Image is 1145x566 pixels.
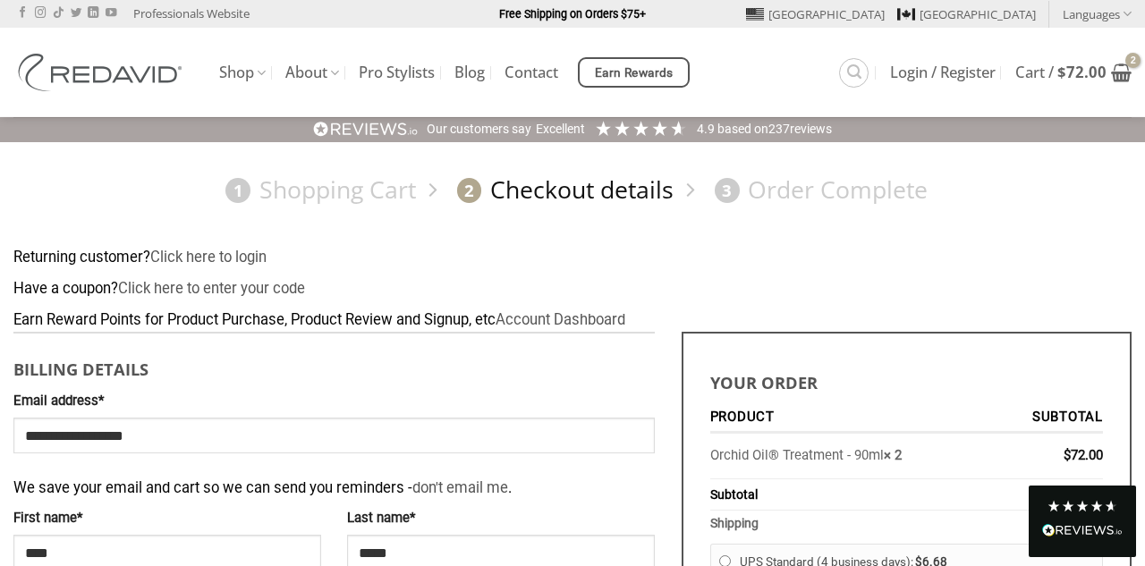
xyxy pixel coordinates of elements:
[595,63,674,83] span: Earn Rewards
[412,479,508,496] a: don't email me
[578,57,690,88] a: Earn Rewards
[13,347,655,382] h3: Billing details
[454,56,485,89] a: Blog
[13,161,1132,219] nav: Checkout steps
[13,246,1132,270] div: Returning customer?
[13,277,1132,301] div: Have a coupon?
[536,121,585,139] div: Excellent
[35,7,46,20] a: Follow on Instagram
[890,56,996,89] a: Login / Register
[746,1,885,28] a: [GEOGRAPHIC_DATA]
[285,55,339,90] a: About
[790,122,832,136] span: reviews
[505,56,558,89] a: Contact
[13,391,655,412] label: Email address
[219,55,266,90] a: Shop
[1015,53,1132,92] a: View cart
[1042,520,1123,544] div: Read All Reviews
[496,311,625,328] a: Account Dashboard
[13,308,1132,333] div: Earn Reward Points for Product Purchase, Product Review and Signup, etc
[717,122,768,136] span: Based on
[897,1,1036,28] a: [GEOGRAPHIC_DATA]
[884,447,902,463] strong: × 2
[53,7,64,20] a: Follow on TikTok
[313,121,419,138] img: REVIEWS.io
[13,508,321,529] label: First name
[710,360,1103,395] h3: Your order
[88,7,98,20] a: Follow on LinkedIn
[1015,65,1107,80] span: Cart /
[71,7,81,20] a: Follow on Twitter
[427,121,531,139] div: Our customers say
[17,7,28,20] a: Follow on Facebook
[13,54,192,91] img: REDAVID Salon Products | United States
[594,119,688,138] div: 4.92 Stars
[710,511,1103,536] th: Shipping
[697,122,717,136] span: 4.9
[710,479,993,511] th: Subtotal
[768,122,790,136] span: 237
[150,249,267,266] a: Click here to login
[217,174,416,206] a: 1Shopping Cart
[1063,1,1132,27] a: Languages
[1057,62,1066,82] span: $
[448,174,674,206] a: 2Checkout details
[106,7,116,20] a: Follow on YouTube
[710,434,993,478] td: Orchid Oil® Treatment - 90ml
[1064,447,1071,463] span: $
[225,178,250,203] span: 1
[993,404,1103,435] th: Subtotal
[1042,524,1123,536] img: REVIEWS.io
[347,508,655,529] label: Last name
[13,468,512,501] span: We save your email and cart so we can send you reminders - .
[1047,499,1118,513] div: 4.8 Stars
[457,178,482,203] span: 2
[890,65,996,80] span: Login / Register
[1057,62,1107,82] bdi: 72.00
[118,280,305,297] a: Enter your coupon code
[499,7,646,21] strong: Free Shipping on Orders $75+
[359,56,435,89] a: Pro Stylists
[1029,486,1136,557] div: Read All Reviews
[710,404,993,435] th: Product
[1064,447,1103,463] bdi: 72.00
[839,58,869,88] a: Search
